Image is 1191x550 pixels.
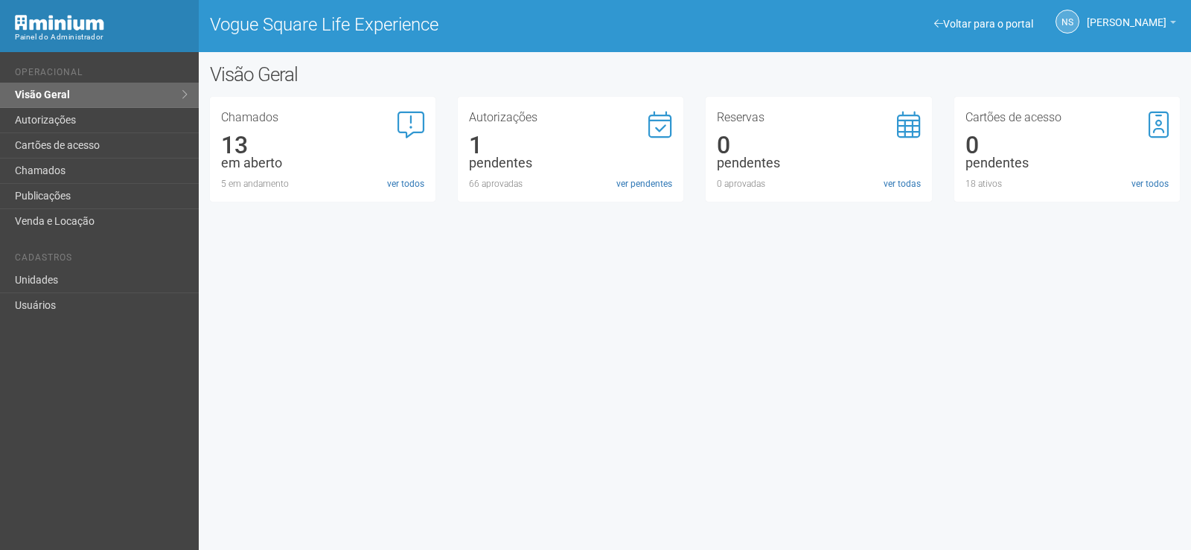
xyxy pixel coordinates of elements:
[15,67,188,83] li: Operacional
[717,112,920,124] h3: Reservas
[469,177,672,191] div: 66 aprovadas
[717,177,920,191] div: 0 aprovadas
[717,156,920,170] div: pendentes
[15,252,188,268] li: Cadastros
[965,138,1169,152] div: 0
[469,138,672,152] div: 1
[221,177,424,191] div: 5 em andamento
[1056,10,1079,33] a: NS
[717,138,920,152] div: 0
[15,15,104,31] img: Minium
[965,112,1169,124] h3: Cartões de acesso
[469,112,672,124] h3: Autorizações
[221,156,424,170] div: em aberto
[965,156,1169,170] div: pendentes
[1087,19,1176,31] a: [PERSON_NAME]
[965,177,1169,191] div: 18 ativos
[221,112,424,124] h3: Chamados
[210,15,684,34] h1: Vogue Square Life Experience
[884,177,921,191] a: ver todas
[616,177,672,191] a: ver pendentes
[387,177,424,191] a: ver todos
[210,63,601,86] h2: Visão Geral
[15,31,188,44] div: Painel do Administrador
[221,138,424,152] div: 13
[934,18,1033,30] a: Voltar para o portal
[1131,177,1169,191] a: ver todos
[469,156,672,170] div: pendentes
[1087,2,1166,28] span: Nicolle Silva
